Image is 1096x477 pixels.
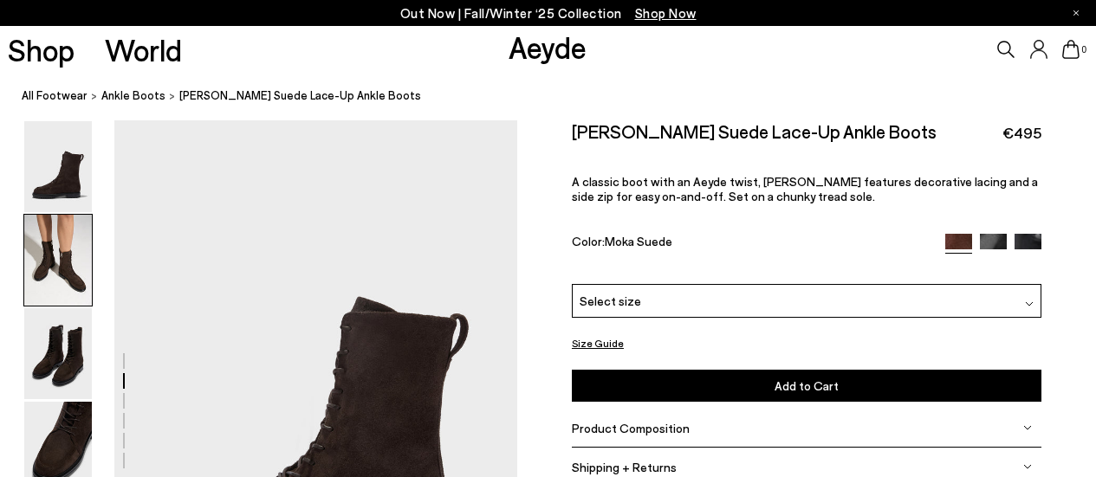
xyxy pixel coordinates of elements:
[400,3,697,24] p: Out Now | Fall/Winter ‘25 Collection
[24,308,92,399] img: Tate Suede Lace-Up Ankle Boots - Image 3
[775,378,839,393] span: Add to Cart
[1023,462,1032,471] img: svg%3E
[101,88,165,102] span: ankle boots
[572,332,624,354] button: Size Guide
[1080,45,1088,55] span: 0
[572,120,937,142] h2: [PERSON_NAME] Suede Lace-Up Ankle Boots
[105,35,182,65] a: World
[572,174,1038,203] span: A classic boot with an Aeyde twist, [PERSON_NAME] features decorative lacing and a side zip for e...
[179,87,421,105] span: [PERSON_NAME] Suede Lace-Up Ankle Boots
[1023,423,1032,432] img: svg%3E
[22,73,1096,120] nav: breadcrumb
[1062,40,1080,59] a: 0
[22,87,88,105] a: All Footwear
[24,215,92,306] img: Tate Suede Lace-Up Ankle Boots - Image 2
[1025,300,1034,308] img: svg%3E
[101,87,165,105] a: ankle boots
[572,370,1041,402] button: Add to Cart
[580,292,641,310] span: Select size
[24,121,92,212] img: Tate Suede Lace-Up Ankle Boots - Image 1
[572,460,677,474] span: Shipping + Returns
[572,234,931,254] div: Color:
[635,5,697,21] span: Navigate to /collections/new-in
[605,234,672,248] span: Moka Suede
[8,35,75,65] a: Shop
[1002,122,1041,144] span: €495
[509,29,587,65] a: Aeyde
[572,421,690,435] span: Product Composition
